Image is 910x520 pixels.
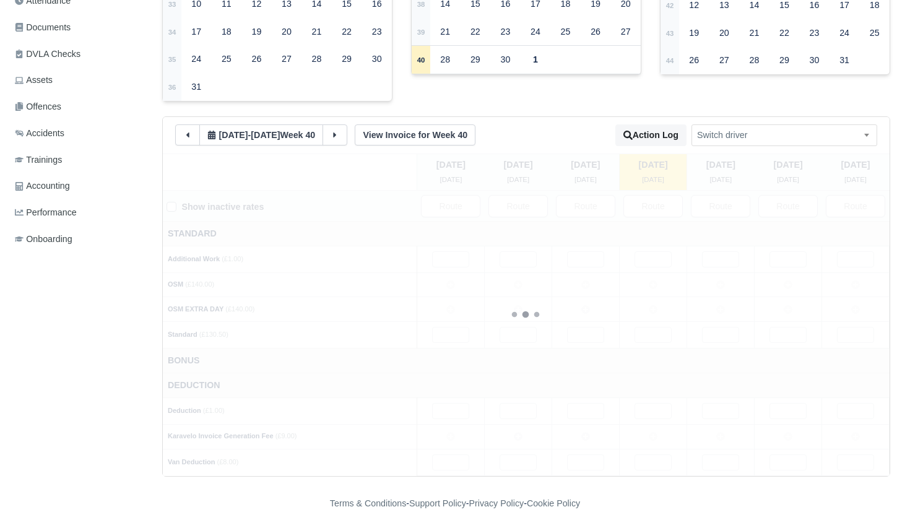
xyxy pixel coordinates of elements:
div: 21 [303,20,330,44]
strong: 39 [417,28,425,36]
span: Performance [15,206,77,220]
div: 28 [432,48,459,72]
span: Trainings [15,153,62,167]
div: 27 [711,48,738,72]
strong: 38 [417,1,425,8]
strong: 34 [168,28,176,36]
div: 22 [334,20,360,44]
div: 29 [334,47,360,71]
strong: 36 [168,84,176,91]
strong: 43 [666,30,674,37]
div: 21 [432,20,459,44]
div: 20 [711,21,738,45]
div: 22 [462,20,489,44]
div: 25 [552,20,579,44]
div: 31 [183,75,210,99]
button: [DATE]-[DATE]Week 40 [199,124,323,145]
a: Cookie Policy [527,498,580,508]
iframe: Chat Widget [848,461,910,520]
div: 24 [522,20,549,44]
strong: 40 [417,56,425,64]
button: Action Log [615,124,687,146]
div: 29 [771,48,798,72]
div: 29 [462,48,489,72]
strong: 42 [666,2,674,9]
div: 23 [801,21,828,45]
span: Assets [15,73,53,87]
div: 27 [274,47,300,71]
div: 27 [612,20,639,44]
div: 30 [492,48,519,72]
span: Switch driver [691,124,877,146]
a: Performance [10,201,147,225]
a: Accounting [10,174,147,198]
strong: 44 [666,57,674,64]
span: 3 days from now [251,130,280,140]
div: 18 [214,20,240,44]
a: Support Policy [409,498,466,508]
a: Offences [10,95,147,119]
span: 3 days ago [219,130,248,140]
div: 23 [492,20,519,44]
a: Trainings [10,148,147,172]
div: 26 [583,20,609,44]
div: 26 [681,48,708,72]
div: 31 [831,48,858,72]
a: Assets [10,68,147,92]
a: Terms & Conditions [330,498,406,508]
div: 30 [801,48,828,72]
div: 19 [681,21,708,45]
strong: 33 [168,1,176,8]
span: Documents [15,20,71,35]
span: Switch driver [692,128,877,143]
div: 20 [274,20,300,44]
div: 24 [183,47,210,71]
strong: 35 [168,56,176,63]
div: 23 [363,20,390,44]
span: Accounting [15,179,70,193]
a: View Invoice for Week 40 [355,124,475,145]
span: Offences [15,100,61,114]
strong: 1 [533,54,538,64]
span: Onboarding [15,232,72,246]
div: 26 [243,47,270,71]
div: 25 [214,47,240,71]
a: DVLA Checks [10,42,147,66]
a: Documents [10,15,147,40]
span: Accidents [15,126,64,141]
div: 17 [183,20,210,44]
div: 28 [303,47,330,71]
div: 21 [741,21,768,45]
div: 25 [861,21,888,45]
div: 24 [831,21,858,45]
div: 30 [363,47,390,71]
div: - - - [102,496,808,511]
div: 28 [741,48,768,72]
div: 19 [243,20,270,44]
a: Onboarding [10,227,147,251]
a: Privacy Policy [469,498,524,508]
span: DVLA Checks [15,47,80,61]
div: 22 [771,21,798,45]
a: Accidents [10,121,147,145]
